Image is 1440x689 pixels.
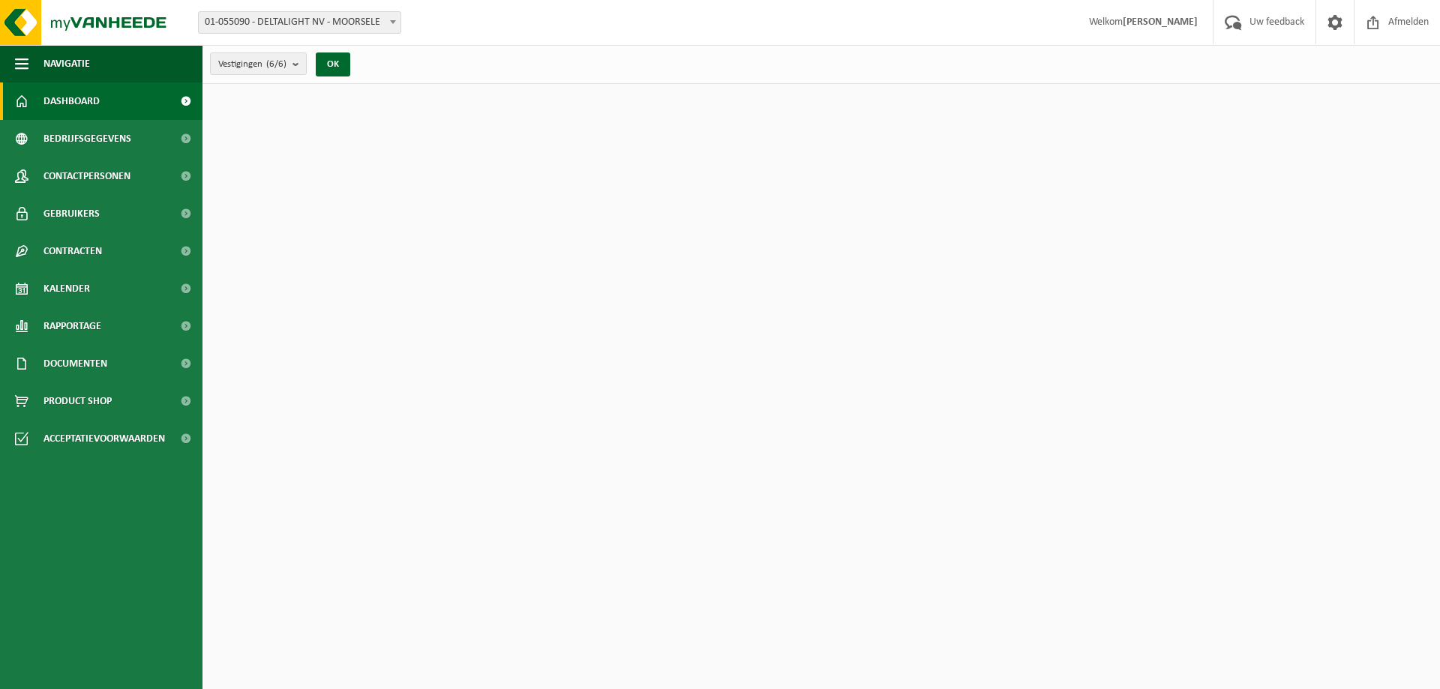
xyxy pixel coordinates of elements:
[43,345,107,382] span: Documenten
[218,53,286,76] span: Vestigingen
[43,195,100,232] span: Gebruikers
[43,232,102,270] span: Contracten
[316,52,350,76] button: OK
[43,120,131,157] span: Bedrijfsgegevens
[1123,16,1198,28] strong: [PERSON_NAME]
[43,157,130,195] span: Contactpersonen
[43,270,90,307] span: Kalender
[266,59,286,69] count: (6/6)
[43,420,165,457] span: Acceptatievoorwaarden
[210,52,307,75] button: Vestigingen(6/6)
[198,11,401,34] span: 01-055090 - DELTALIGHT NV - MOORSELE
[43,382,112,420] span: Product Shop
[43,45,90,82] span: Navigatie
[43,82,100,120] span: Dashboard
[199,12,400,33] span: 01-055090 - DELTALIGHT NV - MOORSELE
[43,307,101,345] span: Rapportage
